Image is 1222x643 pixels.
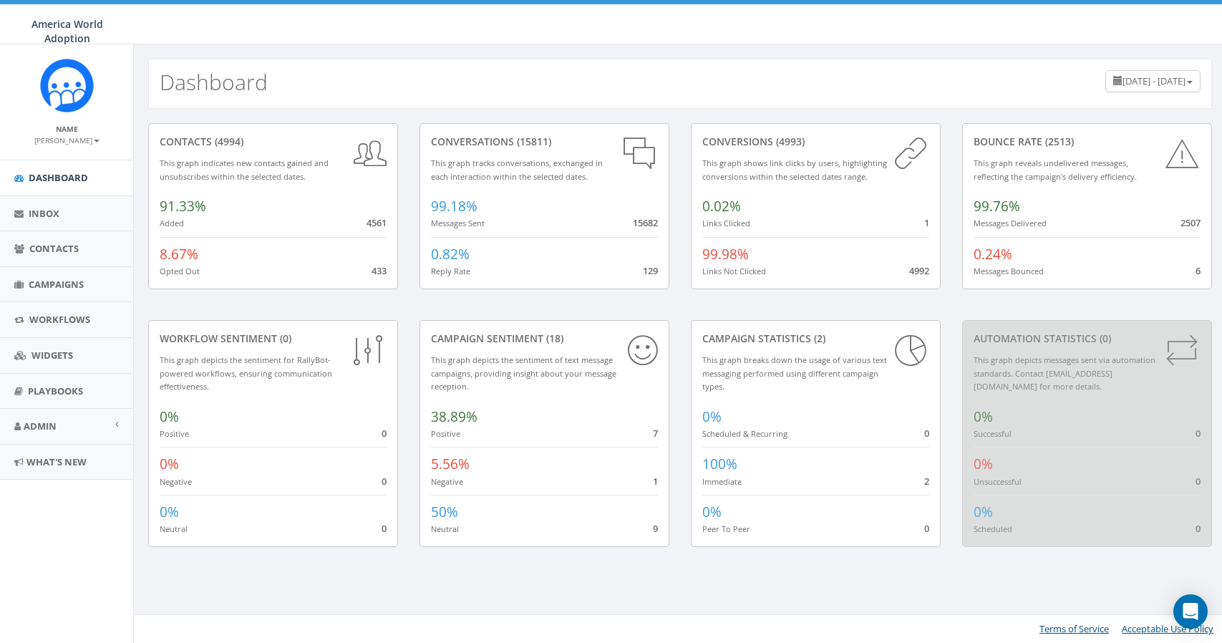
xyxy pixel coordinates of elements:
[160,407,179,426] span: 0%
[431,428,460,439] small: Positive
[29,242,79,255] span: Contacts
[160,197,206,216] span: 91.33%
[974,245,1012,264] span: 0.24%
[431,245,470,264] span: 0.82%
[160,455,179,473] span: 0%
[34,135,100,145] small: [PERSON_NAME]
[160,428,189,439] small: Positive
[702,135,929,149] div: conversions
[702,218,750,228] small: Links Clicked
[160,332,387,346] div: Workflow Sentiment
[160,476,192,487] small: Negative
[702,407,722,426] span: 0%
[160,245,198,264] span: 8.67%
[431,476,463,487] small: Negative
[653,427,658,440] span: 7
[382,427,387,440] span: 0
[431,332,658,346] div: Campaign Sentiment
[974,332,1201,346] div: Automation Statistics
[974,455,993,473] span: 0%
[974,266,1044,276] small: Messages Bounced
[1042,135,1074,148] span: (2513)
[29,313,90,326] span: Workflows
[974,135,1201,149] div: Bounce Rate
[40,59,94,112] img: Rally_Corp_Icon.png
[31,17,103,45] span: America World Adoption
[431,354,616,392] small: This graph depicts the sentiment of text message campaigns, providing insight about your message ...
[431,503,458,521] span: 50%
[29,171,88,184] span: Dashboard
[160,218,184,228] small: Added
[924,427,929,440] span: 0
[431,158,603,182] small: This graph tracks conversations, exchanged in each interaction within the selected dates.
[702,455,737,473] span: 100%
[633,216,658,229] span: 15682
[974,158,1137,182] small: This graph reveals undelivered messages, reflecting the campaign's delivery efficiency.
[431,407,477,426] span: 38.89%
[1196,475,1201,488] span: 0
[924,216,929,229] span: 1
[974,197,1020,216] span: 99.76%
[1039,622,1109,635] a: Terms of Service
[277,332,291,345] span: (0)
[974,476,1022,487] small: Unsuccessful
[1196,427,1201,440] span: 0
[160,70,268,94] h2: Dashboard
[702,245,749,264] span: 99.98%
[974,407,993,426] span: 0%
[702,197,741,216] span: 0.02%
[702,158,887,182] small: This graph shows link clicks by users, highlighting conversions within the selected dates range.
[212,135,243,148] span: (4994)
[924,475,929,488] span: 2
[431,135,658,149] div: conversations
[974,354,1155,392] small: This graph depicts messages sent via automation standards. Contact [EMAIL_ADDRESS][DOMAIN_NAME] f...
[431,455,470,473] span: 5.56%
[24,420,57,432] span: Admin
[160,503,179,521] span: 0%
[29,207,59,220] span: Inbox
[909,264,929,277] span: 4992
[160,266,200,276] small: Opted Out
[382,475,387,488] span: 0
[702,332,929,346] div: Campaign Statistics
[702,523,750,534] small: Peer To Peer
[56,124,78,134] small: Name
[160,158,329,182] small: This graph indicates new contacts gained and unsubscribes within the selected dates.
[514,135,551,148] span: (15811)
[431,197,477,216] span: 99.18%
[773,135,805,148] span: (4993)
[653,522,658,535] span: 9
[160,523,188,534] small: Neutral
[1122,622,1213,635] a: Acceptable Use Policy
[34,133,100,146] a: [PERSON_NAME]
[1196,522,1201,535] span: 0
[1180,216,1201,229] span: 2507
[1173,594,1208,629] div: Open Intercom Messenger
[653,475,658,488] span: 1
[702,428,787,439] small: Scheduled & Recurring
[367,216,387,229] span: 4561
[924,522,929,535] span: 0
[974,523,1012,534] small: Scheduled
[702,503,722,521] span: 0%
[974,428,1012,439] small: Successful
[1196,264,1201,277] span: 6
[382,522,387,535] span: 0
[431,523,459,534] small: Neutral
[29,278,84,291] span: Campaigns
[643,264,658,277] span: 129
[372,264,387,277] span: 433
[28,385,83,397] span: Playbooks
[702,476,742,487] small: Immediate
[160,135,387,149] div: contacts
[974,503,993,521] span: 0%
[431,218,485,228] small: Messages Sent
[702,354,887,392] small: This graph breaks down the usage of various text messaging performed using different campaign types.
[974,218,1047,228] small: Messages Delivered
[1097,332,1111,345] span: (0)
[160,354,332,392] small: This graph depicts the sentiment for RallyBot-powered workflows, ensuring communication effective...
[26,455,87,468] span: What's New
[431,266,470,276] small: Reply Rate
[811,332,825,345] span: (2)
[543,332,563,345] span: (18)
